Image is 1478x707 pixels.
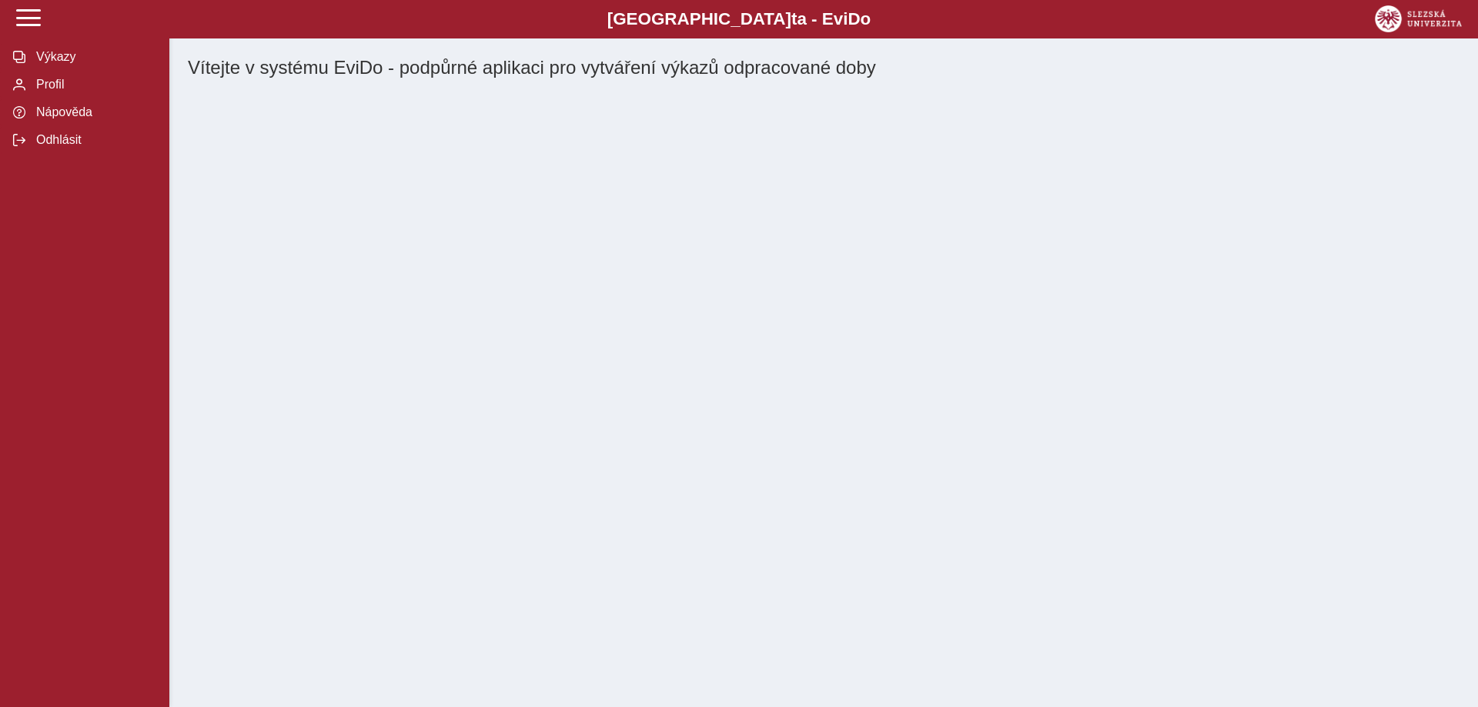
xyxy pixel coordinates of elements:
span: o [861,9,871,28]
span: Profil [32,78,156,92]
h1: Vítejte v systému EviDo - podpůrné aplikaci pro vytváření výkazů odpracované doby [188,57,1460,78]
span: Nápověda [32,105,156,119]
span: Odhlásit [32,133,156,147]
img: logo_web_su.png [1375,5,1462,32]
span: Výkazy [32,50,156,64]
span: t [791,9,797,28]
b: [GEOGRAPHIC_DATA] a - Evi [46,9,1432,29]
span: D [848,9,860,28]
